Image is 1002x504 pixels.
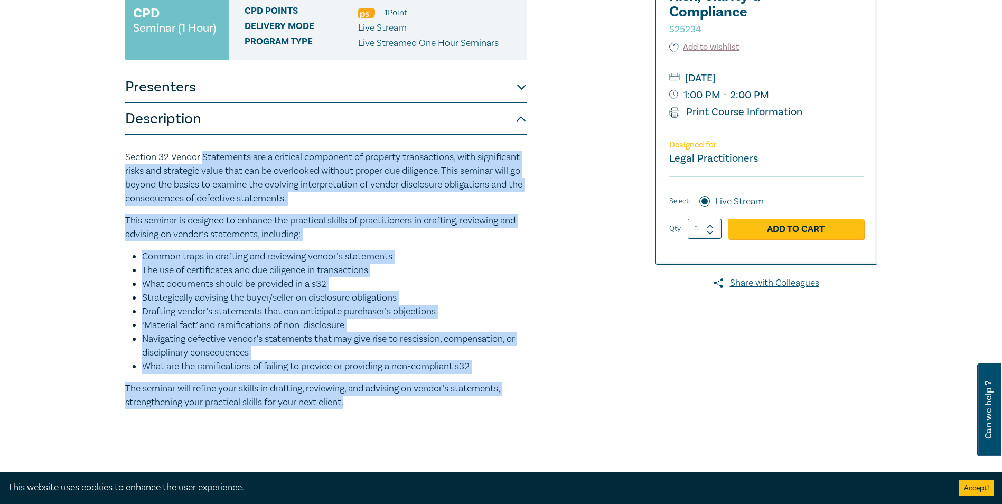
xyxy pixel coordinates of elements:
label: Live Stream [715,195,764,209]
button: Presenters [125,71,527,103]
label: Qty [669,223,681,235]
small: Seminar (1 Hour) [133,23,216,33]
button: Add to wishlist [669,41,739,53]
span: Delivery Mode [245,21,358,35]
li: Common traps in drafting and reviewing vendor’s statements [142,250,527,264]
p: Section 32 Vendor Statements are a critical component of property transactions, with significant ... [125,151,527,206]
h3: CPD [133,4,160,23]
a: Print Course Information [669,105,803,119]
span: Program type [245,36,358,50]
li: ‘Material fact’ and ramifications of non-disclosure [142,319,527,332]
li: Navigating defective vendor’s statements that may give rise to rescission, compensation, or disci... [142,332,527,360]
li: The use of certificates and due diligence in transactions [142,264,527,277]
a: Share with Colleagues [655,276,877,290]
button: Accept cookies [959,480,994,496]
span: Select: [669,195,690,207]
a: Add to Cart [728,219,864,239]
div: This website uses cookies to enhance the user experience. [8,481,943,494]
span: Can we help ? [984,370,994,450]
li: Strategically advising the buyer/seller on disclosure obligations [142,291,527,305]
img: Professional Skills [358,8,375,18]
span: Live Stream [358,22,407,34]
small: [DATE] [669,70,864,87]
p: The seminar will refine your skills in drafting, reviewing, and advising on vendor’s statements, ... [125,382,527,409]
small: 1:00 PM - 2:00 PM [669,87,864,104]
small: Legal Practitioners [669,152,758,165]
button: Description [125,103,527,135]
li: What documents should be provided in a s32 [142,277,527,291]
li: What are the ramifications of failing to provide or providing a non-compliant s32 [142,360,527,374]
span: CPD Points [245,6,358,20]
p: Live Streamed One Hour Seminars [358,36,499,50]
input: 1 [688,219,722,239]
small: S25234 [669,23,701,35]
li: 1 Point [385,6,407,20]
li: Drafting vendor’s statements that can anticipate purchaser’s objections [142,305,527,319]
p: This seminar is designed to enhance the practical skills of practitioners in drafting, reviewing ... [125,214,527,241]
p: Designed for [669,140,864,150]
